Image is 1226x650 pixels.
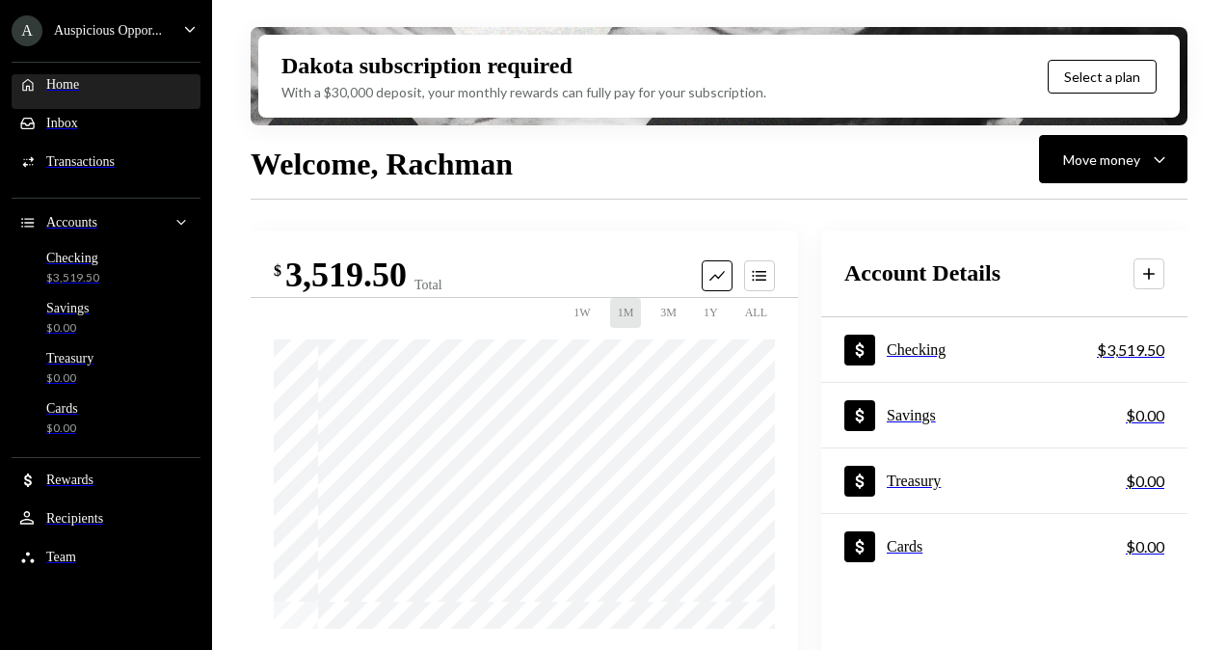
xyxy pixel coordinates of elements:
[12,508,200,543] a: Recipients
[1126,404,1164,427] div: $0.00
[281,50,573,82] div: Dakota subscription required
[46,320,89,337] div: $0.00
[46,301,89,316] div: Savings
[46,270,99,286] div: $3,519.50
[274,261,281,281] div: $
[46,77,79,93] div: Home
[821,385,1187,447] a: Savings$0.00
[12,151,200,186] a: Transactions
[696,298,726,328] div: 1Y
[887,538,922,555] div: Cards
[251,145,513,183] h1: Welcome, Rachman
[12,547,200,582] a: Team
[12,399,200,446] a: Cards$0.00
[1097,339,1164,362] div: $3,519.50
[12,249,200,295] a: Checking$3,519.50
[653,298,684,328] div: 3M
[1126,470,1164,493] div: $0.00
[54,23,162,39] div: Auspicious Oppor...
[46,550,76,565] div: Team
[821,516,1187,579] a: Cards$0.00
[46,401,78,417] div: Cards
[887,473,941,490] div: Treasury
[12,470,200,504] a: Rewards
[46,154,115,170] div: Transactions
[46,511,103,527] div: Recipients
[566,298,598,328] div: 1W
[12,210,200,245] a: Accounts
[821,319,1187,382] a: Checking$3,519.50
[1126,535,1164,558] div: $0.00
[281,82,766,102] div: With a $30,000 deposit, your monthly rewards can fully pay for your subscription.
[844,257,1000,289] h2: Account Details
[610,298,642,328] div: 1M
[737,298,775,328] div: ALL
[285,254,407,297] div: 3,519.50
[12,113,200,148] a: Inbox
[821,450,1187,513] a: Treasury$0.00
[46,473,93,488] div: Rewards
[1063,149,1140,170] div: Move money
[12,15,42,46] div: A
[46,370,93,387] div: $0.00
[887,407,936,424] div: Savings
[12,299,200,345] a: Savings$0.00
[1039,135,1187,183] button: Move money
[414,278,442,293] div: Total
[46,116,78,131] div: Inbox
[12,74,200,109] a: Home
[46,420,78,437] div: $0.00
[1048,60,1157,94] button: Select a plan
[887,341,946,359] div: Checking
[46,351,93,366] div: Treasury
[46,251,99,266] div: Checking
[46,215,97,230] div: Accounts
[12,349,200,395] a: Treasury$0.00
